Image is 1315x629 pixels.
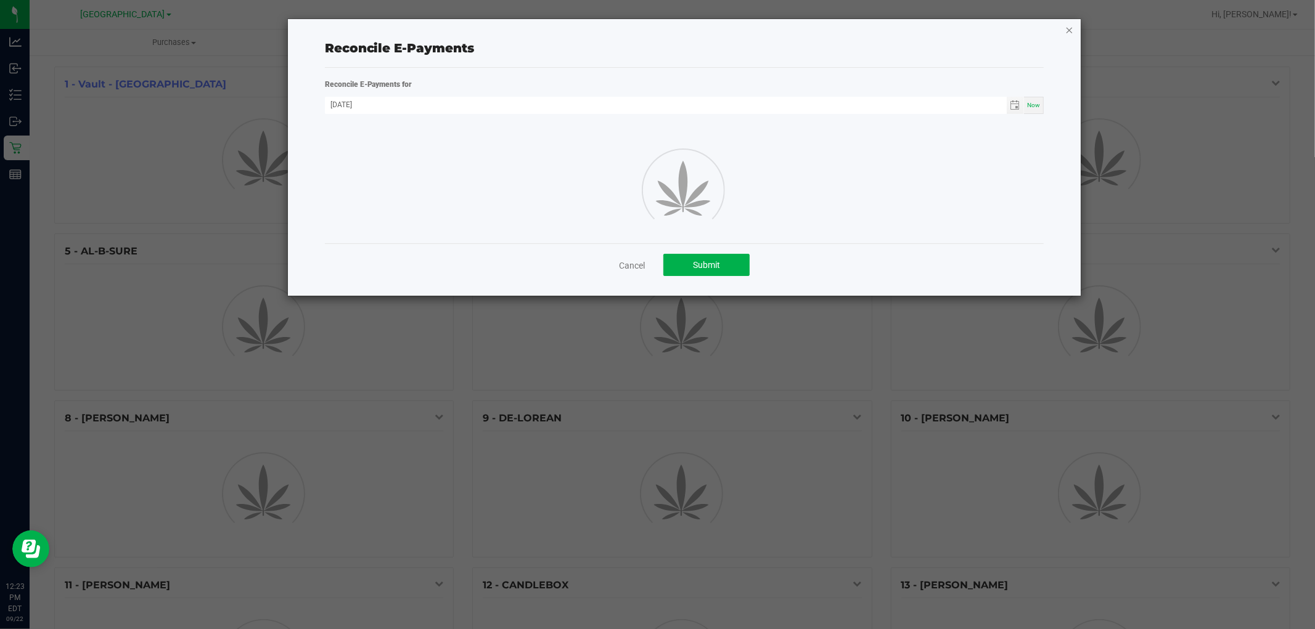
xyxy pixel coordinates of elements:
span: Toggle calendar [1007,97,1025,114]
a: Cancel [619,259,645,272]
span: Submit [693,260,720,270]
iframe: Resource center [12,530,49,567]
input: Date [325,97,1007,112]
button: Submit [663,254,750,276]
strong: Reconcile E-Payments for [325,80,412,89]
div: Reconcile E-Payments [325,39,1044,57]
span: Now [1027,102,1040,108]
